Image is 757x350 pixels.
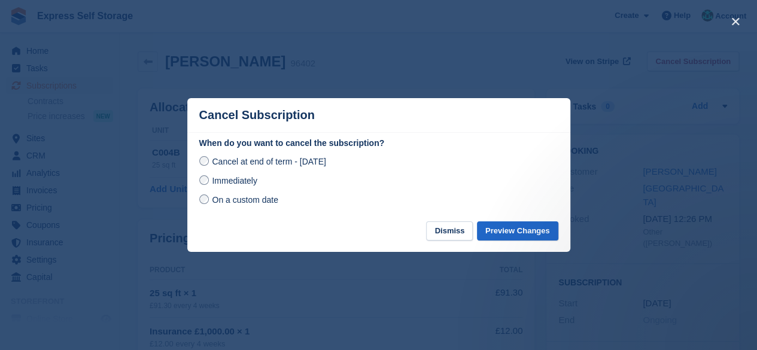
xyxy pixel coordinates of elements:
span: Immediately [212,176,257,185]
button: Dismiss [426,221,473,241]
p: Cancel Subscription [199,108,315,122]
span: Cancel at end of term - [DATE] [212,157,326,166]
input: Immediately [199,175,209,185]
button: Preview Changes [477,221,558,241]
button: close [726,12,745,31]
label: When do you want to cancel the subscription? [199,137,558,150]
input: On a custom date [199,194,209,204]
input: Cancel at end of term - [DATE] [199,156,209,166]
span: On a custom date [212,195,278,205]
